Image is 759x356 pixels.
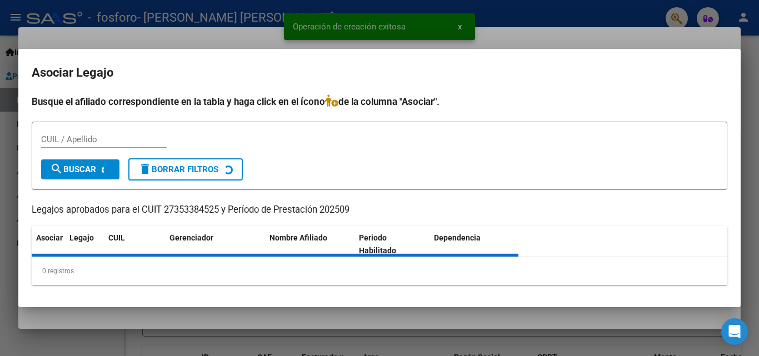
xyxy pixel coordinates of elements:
[69,233,94,242] span: Legajo
[108,233,125,242] span: CUIL
[32,226,65,263] datatable-header-cell: Asociar
[65,226,104,263] datatable-header-cell: Legajo
[434,233,481,242] span: Dependencia
[165,226,265,263] datatable-header-cell: Gerenciador
[50,162,63,176] mat-icon: search
[32,62,727,83] h2: Asociar Legajo
[354,226,430,263] datatable-header-cell: Periodo Habilitado
[169,233,213,242] span: Gerenciador
[359,233,396,255] span: Periodo Habilitado
[32,203,727,217] p: Legajos aprobados para el CUIT 27353384525 y Período de Prestación 202509
[721,318,748,345] div: Open Intercom Messenger
[36,233,63,242] span: Asociar
[41,159,119,179] button: Buscar
[128,158,243,180] button: Borrar Filtros
[32,94,727,109] h4: Busque el afiliado correspondiente en la tabla y haga click en el ícono de la columna "Asociar".
[32,257,727,285] div: 0 registros
[269,233,327,242] span: Nombre Afiliado
[265,226,354,263] datatable-header-cell: Nombre Afiliado
[430,226,519,263] datatable-header-cell: Dependencia
[104,226,165,263] datatable-header-cell: CUIL
[50,164,96,174] span: Buscar
[138,164,218,174] span: Borrar Filtros
[138,162,152,176] mat-icon: delete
